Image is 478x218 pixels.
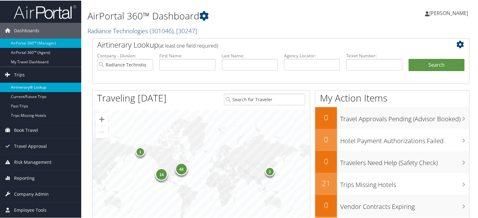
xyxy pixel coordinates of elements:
[150,26,173,34] span: ( 301046 )
[159,52,215,58] label: First Name:
[14,122,38,138] span: Book Travel
[87,9,345,22] h1: AirPortal 360™ Dashboard
[175,162,188,175] div: 44
[265,166,275,176] div: 2
[173,26,197,34] span: , [ 30247 ]
[315,112,337,122] h2: 0
[315,91,469,104] h1: My Action Items
[96,125,108,138] button: Zoom out
[158,42,218,49] span: (at least one field required)
[315,106,469,128] a: 0Travel Approvals Pending (Advisor Booked)
[156,167,168,180] div: 14
[97,91,167,104] h1: Traveling [DATE]
[222,52,278,58] label: Last Name:
[340,133,469,145] h3: Hotel Payment Authorizations Failed
[429,9,468,16] span: [PERSON_NAME]
[97,39,433,49] h2: Airtinerary Lookup
[315,194,469,216] a: 0Vendor Contracts Expiring
[136,147,145,156] div: 1
[284,52,340,58] label: Agency Locator:
[315,128,469,150] a: 0Hotel Payment Authorizations Failed
[409,58,465,71] button: Search
[315,172,469,194] a: 21Trips Missing Hotels
[425,3,474,22] a: [PERSON_NAME]
[14,138,47,153] span: Travel Approval
[315,155,337,166] h2: 0
[14,186,49,201] span: Company Admin
[340,111,469,123] h3: Travel Approvals Pending (Advisor Booked)
[14,154,52,169] span: Risk Management
[14,202,47,217] span: Employee Tools
[340,177,469,189] h3: Trips Missing Hotels
[315,177,337,188] h2: 21
[346,52,402,58] label: Ticket Number:
[315,133,337,144] h2: 0
[340,155,469,167] h3: Travelers Need Help (Safety Check)
[97,52,153,58] label: Company - Division:
[224,93,305,105] input: Search for Traveler
[315,199,337,210] h2: 0
[14,66,25,82] span: Trips
[96,112,108,125] button: Zoom in
[14,170,35,185] span: Reporting
[340,199,469,210] h3: Vendor Contracts Expiring
[14,4,76,19] img: airportal-logo.png
[315,150,469,172] a: 0Travelers Need Help (Safety Check)
[87,26,197,34] a: Radiance Technologies
[14,22,39,38] span: Dashboards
